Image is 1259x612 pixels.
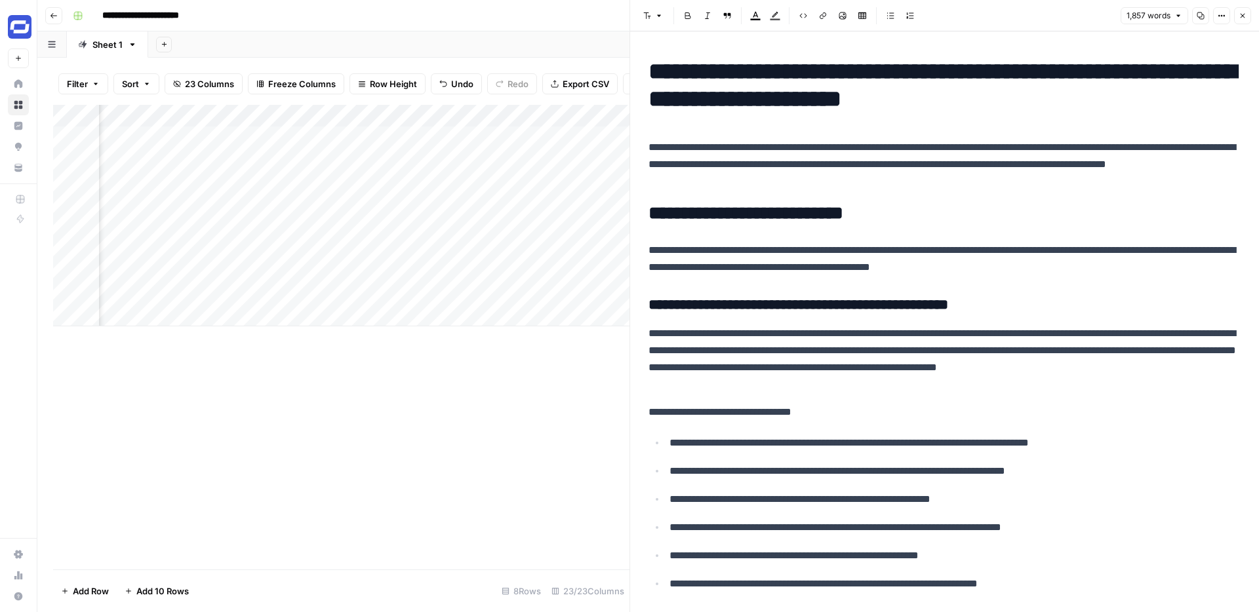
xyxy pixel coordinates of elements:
[370,77,417,90] span: Row Height
[8,115,29,136] a: Insights
[67,31,148,58] a: Sheet 1
[8,544,29,565] a: Settings
[487,73,537,94] button: Redo
[1127,10,1170,22] span: 1,857 words
[451,77,473,90] span: Undo
[268,77,336,90] span: Freeze Columns
[58,73,108,94] button: Filter
[8,157,29,178] a: Your Data
[122,77,139,90] span: Sort
[8,565,29,586] a: Usage
[73,584,109,598] span: Add Row
[563,77,609,90] span: Export CSV
[508,77,529,90] span: Redo
[92,38,123,51] div: Sheet 1
[8,10,29,43] button: Workspace: Synthesia
[431,73,482,94] button: Undo
[496,581,546,602] div: 8 Rows
[136,584,189,598] span: Add 10 Rows
[542,73,618,94] button: Export CSV
[8,15,31,39] img: Synthesia Logo
[53,581,117,602] button: Add Row
[8,586,29,607] button: Help + Support
[248,73,344,94] button: Freeze Columns
[1121,7,1188,24] button: 1,857 words
[350,73,426,94] button: Row Height
[165,73,243,94] button: 23 Columns
[67,77,88,90] span: Filter
[546,581,629,602] div: 23/23 Columns
[8,94,29,115] a: Browse
[185,77,234,90] span: 23 Columns
[113,73,159,94] button: Sort
[8,73,29,94] a: Home
[117,581,197,602] button: Add 10 Rows
[8,136,29,157] a: Opportunities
